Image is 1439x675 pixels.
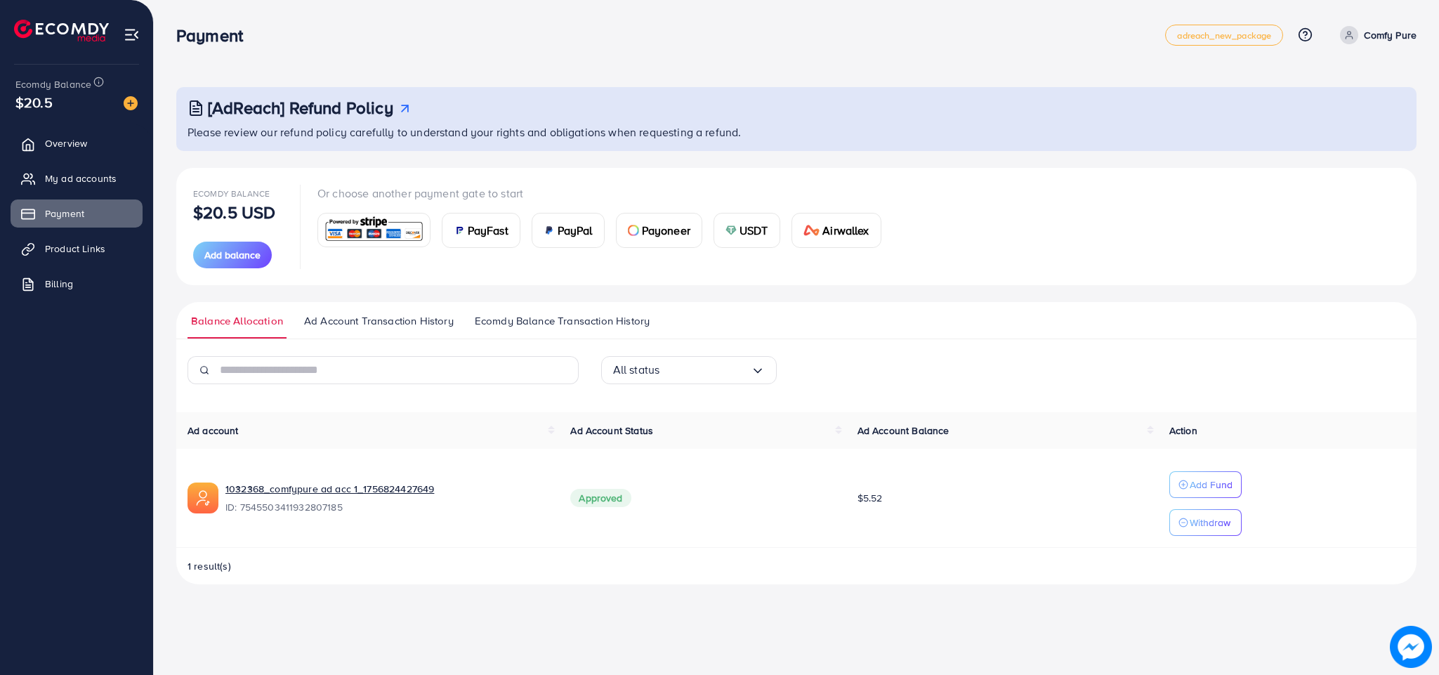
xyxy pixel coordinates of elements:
[14,20,109,41] img: logo
[803,225,820,236] img: card
[11,129,143,157] a: Overview
[15,92,53,112] span: $20.5
[714,213,780,248] a: cardUSDT
[558,222,593,239] span: PayPal
[188,559,231,573] span: 1 result(s)
[442,213,520,248] a: cardPayFast
[616,213,702,248] a: cardPayoneer
[642,222,690,239] span: Payoneer
[193,204,275,221] p: $20.5 USD
[11,235,143,263] a: Product Links
[1177,31,1271,40] span: adreach_new_package
[659,359,750,381] input: Search for option
[204,248,261,262] span: Add balance
[45,242,105,256] span: Product Links
[11,270,143,298] a: Billing
[15,77,91,91] span: Ecomdy Balance
[1169,471,1242,498] button: Add Fund
[1390,626,1432,668] img: image
[193,188,270,199] span: Ecomdy Balance
[858,424,950,438] span: Ad Account Balance
[1165,25,1283,46] a: adreach_new_package
[193,242,272,268] button: Add balance
[454,225,465,236] img: card
[304,313,454,329] span: Ad Account Transaction History
[317,185,893,202] p: Or choose another payment gate to start
[45,136,87,150] span: Overview
[11,164,143,192] a: My ad accounts
[45,277,73,291] span: Billing
[1169,424,1197,438] span: Action
[532,213,605,248] a: cardPayPal
[740,222,768,239] span: USDT
[822,222,869,239] span: Airwallex
[858,491,883,505] span: $5.52
[124,96,138,110] img: image
[475,313,650,329] span: Ecomdy Balance Transaction History
[628,225,639,236] img: card
[45,207,84,221] span: Payment
[188,424,239,438] span: Ad account
[191,313,283,329] span: Balance Allocation
[1190,514,1230,531] p: Withdraw
[188,483,218,513] img: ic-ads-acc.e4c84228.svg
[468,222,508,239] span: PayFast
[1334,26,1417,44] a: Comfy Pure
[1364,27,1417,44] p: Comfy Pure
[570,489,631,507] span: Approved
[1190,476,1233,493] p: Add Fund
[601,356,777,384] div: Search for option
[322,215,426,245] img: card
[791,213,881,248] a: cardAirwallex
[225,482,548,514] div: <span class='underline'>1032368_comfypure ad acc 1_1756824427649</span></br>7545503411932807185
[544,225,555,236] img: card
[176,25,254,46] h3: Payment
[188,124,1408,140] p: Please review our refund policy carefully to understand your rights and obligations when requesti...
[11,199,143,228] a: Payment
[570,424,653,438] span: Ad Account Status
[1169,509,1242,536] button: Withdraw
[613,359,660,381] span: All status
[225,482,548,496] a: 1032368_comfypure ad acc 1_1756824427649
[317,213,431,247] a: card
[725,225,737,236] img: card
[208,98,393,118] h3: [AdReach] Refund Policy
[225,500,548,514] span: ID: 7545503411932807185
[124,27,140,43] img: menu
[45,171,117,185] span: My ad accounts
